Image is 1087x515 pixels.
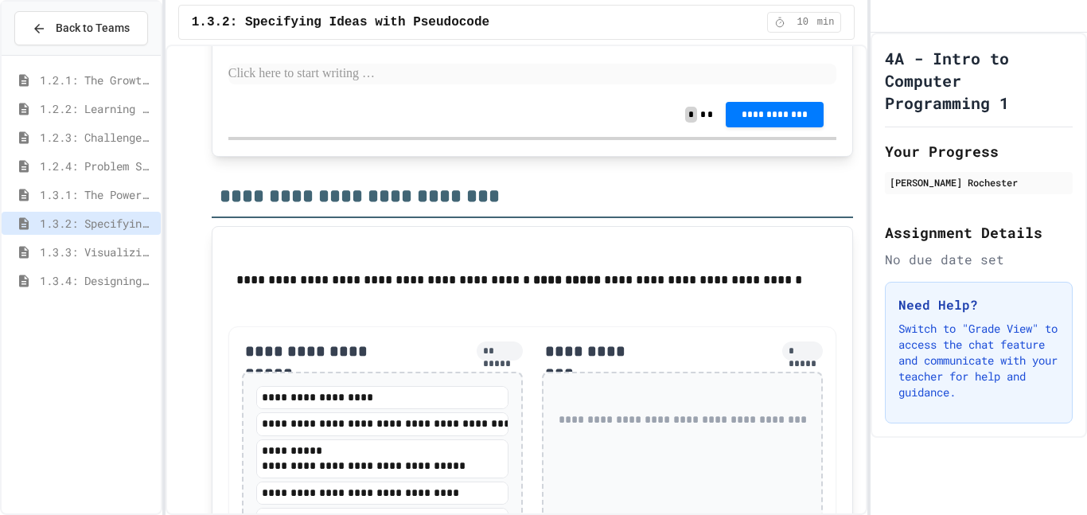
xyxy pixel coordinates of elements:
[885,140,1073,162] h2: Your Progress
[40,72,154,88] span: 1.2.1: The Growth Mindset
[898,321,1059,400] p: Switch to "Grade View" to access the chat feature and communicate with your teacher for help and ...
[40,100,154,117] span: 1.2.2: Learning to Solve Hard Problems
[40,186,154,203] span: 1.3.1: The Power of Algorithms
[898,295,1059,314] h3: Need Help?
[885,47,1073,114] h1: 4A - Intro to Computer Programming 1
[40,129,154,146] span: 1.2.3: Challenge Problem - The Bridge
[790,16,816,29] span: 10
[817,16,835,29] span: min
[40,244,154,260] span: 1.3.3: Visualizing Logic with Flowcharts
[40,158,154,174] span: 1.2.4: Problem Solving Practice
[40,215,154,232] span: 1.3.2: Specifying Ideas with Pseudocode
[890,175,1068,189] div: [PERSON_NAME] Rochester
[885,221,1073,244] h2: Assignment Details
[40,272,154,289] span: 1.3.4: Designing Flowcharts
[192,13,489,32] span: 1.3.2: Specifying Ideas with Pseudocode
[56,20,130,37] span: Back to Teams
[885,250,1073,269] div: No due date set
[14,11,148,45] button: Back to Teams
